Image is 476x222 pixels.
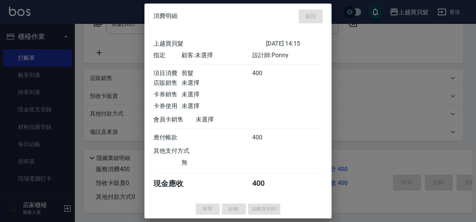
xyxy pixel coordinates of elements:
[252,70,280,77] div: 400
[153,179,196,189] div: 現金應收
[153,134,181,142] div: 應付帳款
[153,116,196,124] div: 會員卡銷售
[252,52,323,59] div: 設計師: Ponny
[153,102,181,110] div: 卡券使用
[181,91,252,99] div: 未選擇
[181,52,252,59] div: 顧客: 未選擇
[252,134,280,142] div: 400
[181,79,252,87] div: 未選擇
[252,179,280,189] div: 400
[181,159,252,167] div: 無
[181,70,252,77] div: 剪髮
[153,70,181,77] div: 項目消費
[153,79,181,87] div: 店販銷售
[153,13,177,20] span: 消費明細
[153,52,181,59] div: 指定
[266,40,323,48] div: [DATE] 14:15
[153,40,266,48] div: 上越寶貝髮
[153,91,181,99] div: 卡券銷售
[153,147,210,155] div: 其他支付方式
[196,116,266,124] div: 未選擇
[181,102,252,110] div: 未選擇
